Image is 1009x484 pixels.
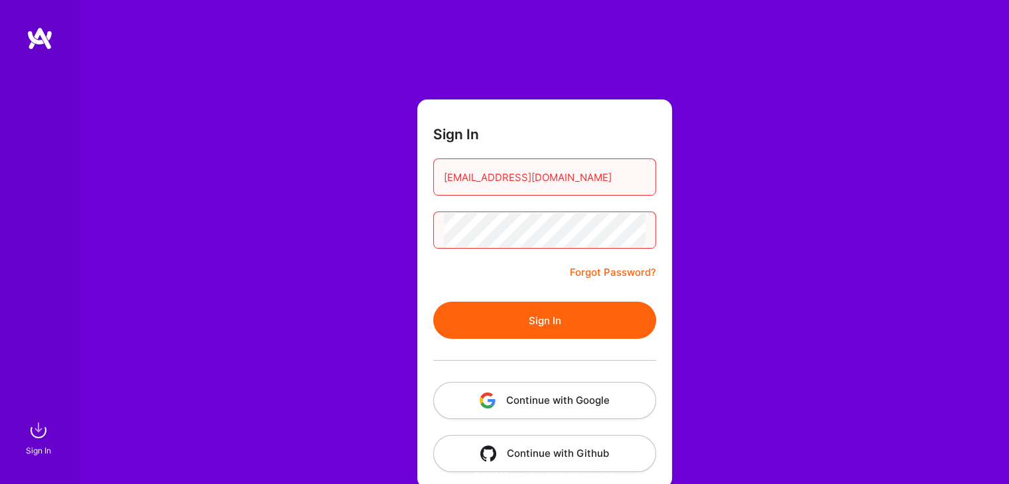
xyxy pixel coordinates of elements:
[480,393,496,408] img: icon
[26,444,51,457] div: Sign In
[25,417,52,444] img: sign in
[570,265,656,280] a: Forgot Password?
[433,126,479,143] h3: Sign In
[444,160,645,194] input: Email...
[28,417,52,457] a: sign inSign In
[433,435,656,472] button: Continue with Github
[27,27,53,50] img: logo
[433,302,656,339] button: Sign In
[433,382,656,419] button: Continue with Google
[480,446,496,461] img: icon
